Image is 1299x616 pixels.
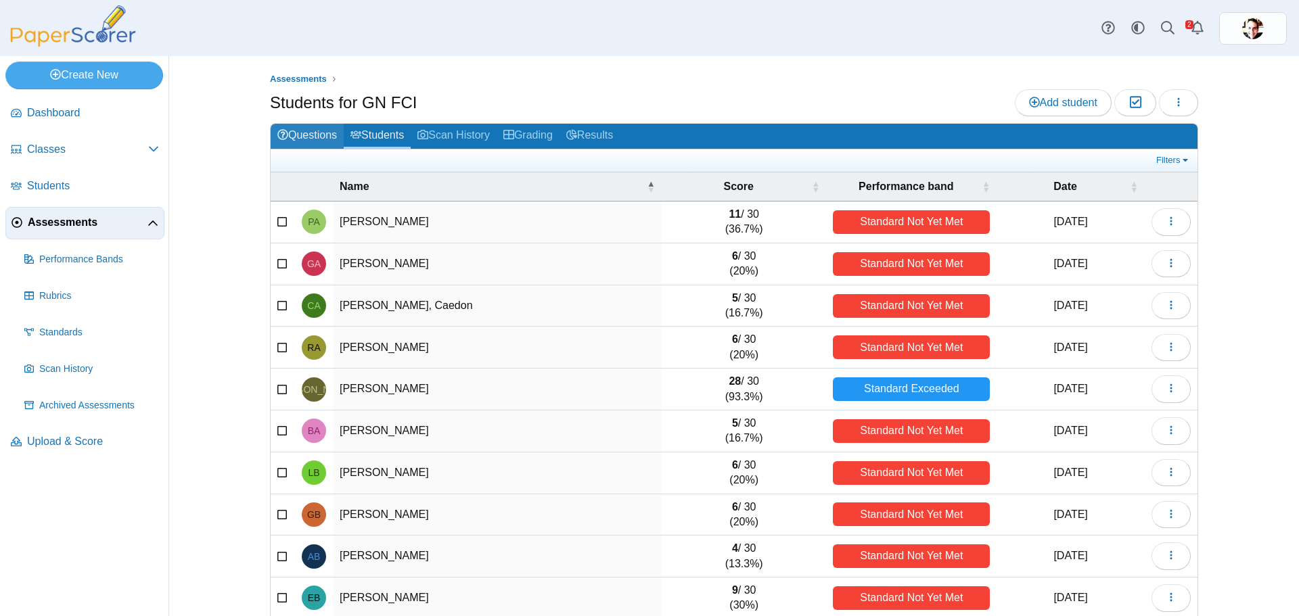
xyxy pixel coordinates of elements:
span: Archived Assessments [39,399,159,412]
a: Results [560,124,620,149]
img: PaperScorer [5,5,141,47]
td: / 30 (16.7%) [662,285,826,327]
span: Caedon Almeida [307,301,320,310]
div: Standard Not Yet Met [833,419,990,443]
time: Sep 2, 2025 at 10:27 AM [1053,383,1087,394]
span: Students [27,179,159,193]
span: Scan History [39,362,159,376]
span: Upload & Score [27,434,159,449]
span: Performance band [833,179,979,194]
b: 5 [732,417,738,429]
b: 11 [729,208,741,220]
h1: Students for GN FCI [270,91,417,114]
td: [PERSON_NAME] [333,494,662,536]
time: Aug 29, 2025 at 2:19 PM [1053,341,1087,353]
div: Standard Not Yet Met [833,294,990,318]
a: Upload & Score [5,426,164,458]
a: PaperScorer [5,37,141,49]
div: Standard Not Yet Met [833,210,990,234]
span: Score : Activate to sort [811,180,819,193]
time: Aug 29, 2025 at 2:19 PM [1053,425,1087,436]
td: [PERSON_NAME], Caedon [333,285,662,327]
div: Standard Not Yet Met [833,252,990,276]
span: Performance band : Activate to sort [982,180,990,193]
span: Date : Activate to sort [1130,180,1138,193]
td: / 30 (16.7%) [662,410,826,452]
a: Scan History [411,124,497,149]
td: [PERSON_NAME] [333,243,662,285]
td: / 30 (20%) [662,494,826,536]
a: Filters [1153,153,1194,167]
a: Assessments [267,71,330,88]
a: Grading [497,124,560,149]
span: Beatriz Avelar [308,426,321,435]
td: / 30 (13.3%) [662,536,826,577]
b: 6 [732,333,738,345]
span: Giulia Albuquerque [307,259,321,268]
span: Rachel An [307,343,320,352]
td: / 30 (93.3%) [662,369,826,410]
time: Aug 28, 2025 at 1:35 PM [1053,300,1087,311]
span: Justin Assarian [275,385,352,394]
span: Name : Activate to invert sorting [647,180,655,193]
b: 6 [732,501,738,513]
time: Aug 29, 2025 at 2:19 PM [1053,258,1087,269]
a: Add student [1015,89,1112,116]
span: Standards [39,326,159,339]
div: Standard Exceeded [833,377,990,401]
div: Standard Not Yet Met [833,586,990,610]
a: Dashboard [5,97,164,130]
td: [PERSON_NAME] [333,536,662,577]
td: / 30 (20%) [662,327,826,369]
span: Peter Abramov [308,217,320,227]
td: [PERSON_NAME] [333,369,662,410]
td: [PERSON_NAME] [333,452,662,494]
span: Emmanuel Brollo Teixeira [308,593,321,602]
span: Assessments [270,74,327,84]
a: Scan History [19,353,164,385]
td: [PERSON_NAME] [333,202,662,243]
a: Rubrics [19,280,164,312]
span: Name [340,179,644,194]
div: Standard Not Yet Met [833,502,990,526]
a: Students [344,124,411,149]
b: 6 [732,250,738,262]
b: 4 [732,542,738,554]
span: Lyla Babcox [308,468,319,477]
a: Archived Assessments [19,389,164,422]
td: / 30 (20%) [662,243,826,285]
span: Classes [27,142,148,157]
time: Aug 28, 2025 at 1:36 PM [1053,508,1087,520]
span: Rubrics [39,289,159,303]
a: Students [5,170,164,203]
time: Aug 28, 2025 at 1:35 PM [1053,550,1087,561]
td: [PERSON_NAME] [333,327,662,369]
a: Performance Bands [19,243,164,276]
a: Assessments [5,207,164,239]
time: Sep 2, 2025 at 10:39 AM [1053,216,1087,227]
td: / 30 (36.7%) [662,202,826,243]
div: Standard Not Yet Met [833,335,990,359]
b: 28 [729,375,741,387]
time: Aug 28, 2025 at 1:36 PM [1053,467,1087,478]
b: 5 [732,292,738,304]
a: Questions [271,124,344,149]
span: Add student [1029,97,1097,108]
span: Adelaine Berrio [308,552,321,561]
a: Create New [5,62,163,89]
span: Performance Bands [39,253,159,266]
span: Dashboard [27,105,159,120]
span: Assessments [28,215,147,230]
a: Classes [5,134,164,166]
a: ps.1TMz155yTUve2V4S [1219,12,1287,45]
td: [PERSON_NAME] [333,410,662,452]
img: ps.1TMz155yTUve2V4S [1242,18,1264,39]
div: Standard Not Yet Met [833,544,990,568]
a: Standards [19,316,164,349]
a: Alerts [1183,14,1212,43]
span: Score [668,179,808,194]
span: Date [1003,179,1127,194]
span: Gabriel Bacaro [307,510,321,519]
time: Aug 28, 2025 at 1:36 PM [1053,592,1087,603]
span: Peter Erbland [1242,18,1264,39]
